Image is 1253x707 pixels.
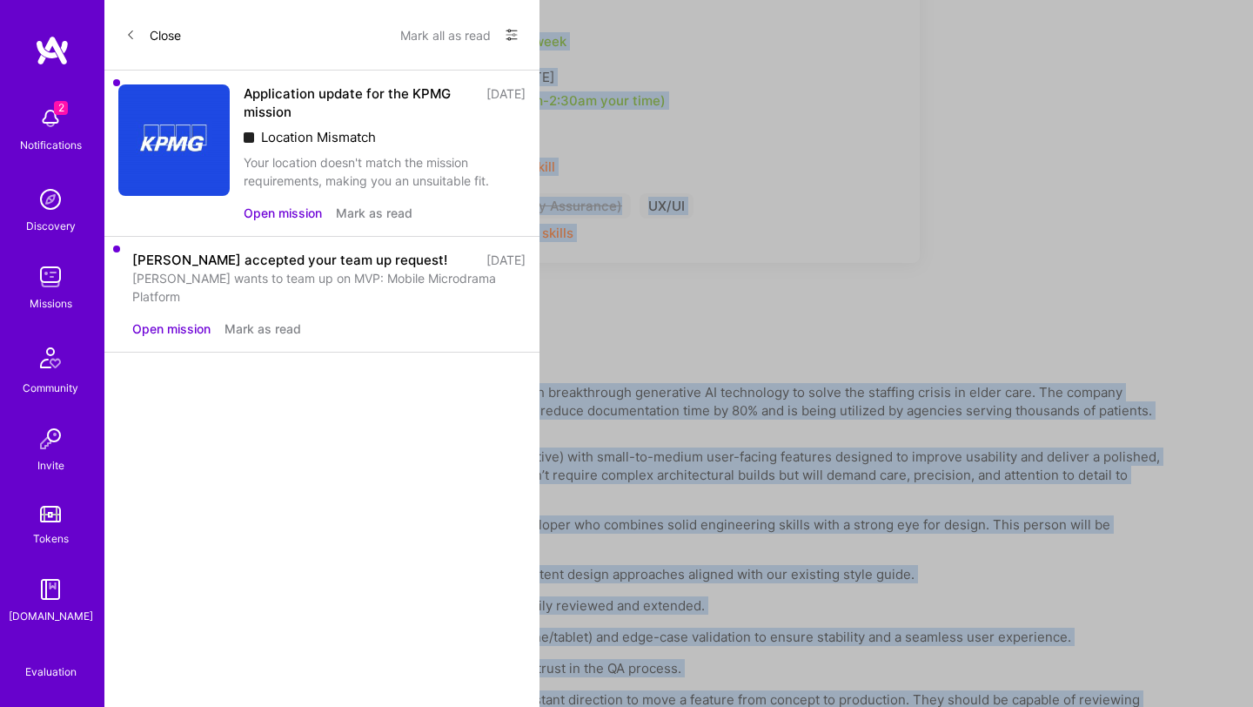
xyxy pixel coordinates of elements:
[400,21,491,49] button: Mark all as read
[486,251,526,269] div: [DATE]
[118,84,230,196] img: Company Logo
[33,421,68,456] img: Invite
[30,294,72,313] div: Missions
[33,101,68,136] img: bell
[54,101,68,115] span: 2
[33,259,68,294] img: teamwork
[132,320,211,338] button: Open mission
[132,251,447,269] div: [PERSON_NAME] accepted your team up request!
[125,21,181,49] button: Close
[35,35,70,66] img: logo
[33,182,68,217] img: discovery
[26,217,76,235] div: Discovery
[244,128,526,146] div: Location Mismatch
[9,607,93,625] div: [DOMAIN_NAME]
[40,506,61,522] img: tokens
[33,572,68,607] img: guide book
[44,650,57,663] i: icon SelectionTeam
[224,320,301,338] button: Mark as read
[244,153,526,190] div: Your location doesn't match the mission requirements, making you an unsuitable fit.
[33,529,69,548] div: Tokens
[23,379,78,397] div: Community
[25,663,77,681] div: Evaluation
[132,269,526,306] div: [PERSON_NAME] wants to team up on MVP: Mobile Microdrama Platform
[486,84,526,121] div: [DATE]
[244,204,322,222] button: Open mission
[244,84,476,121] div: Application update for the KPMG mission
[336,204,412,222] button: Mark as read
[20,136,82,154] div: Notifications
[37,456,64,475] div: Invite
[30,337,71,379] img: Community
